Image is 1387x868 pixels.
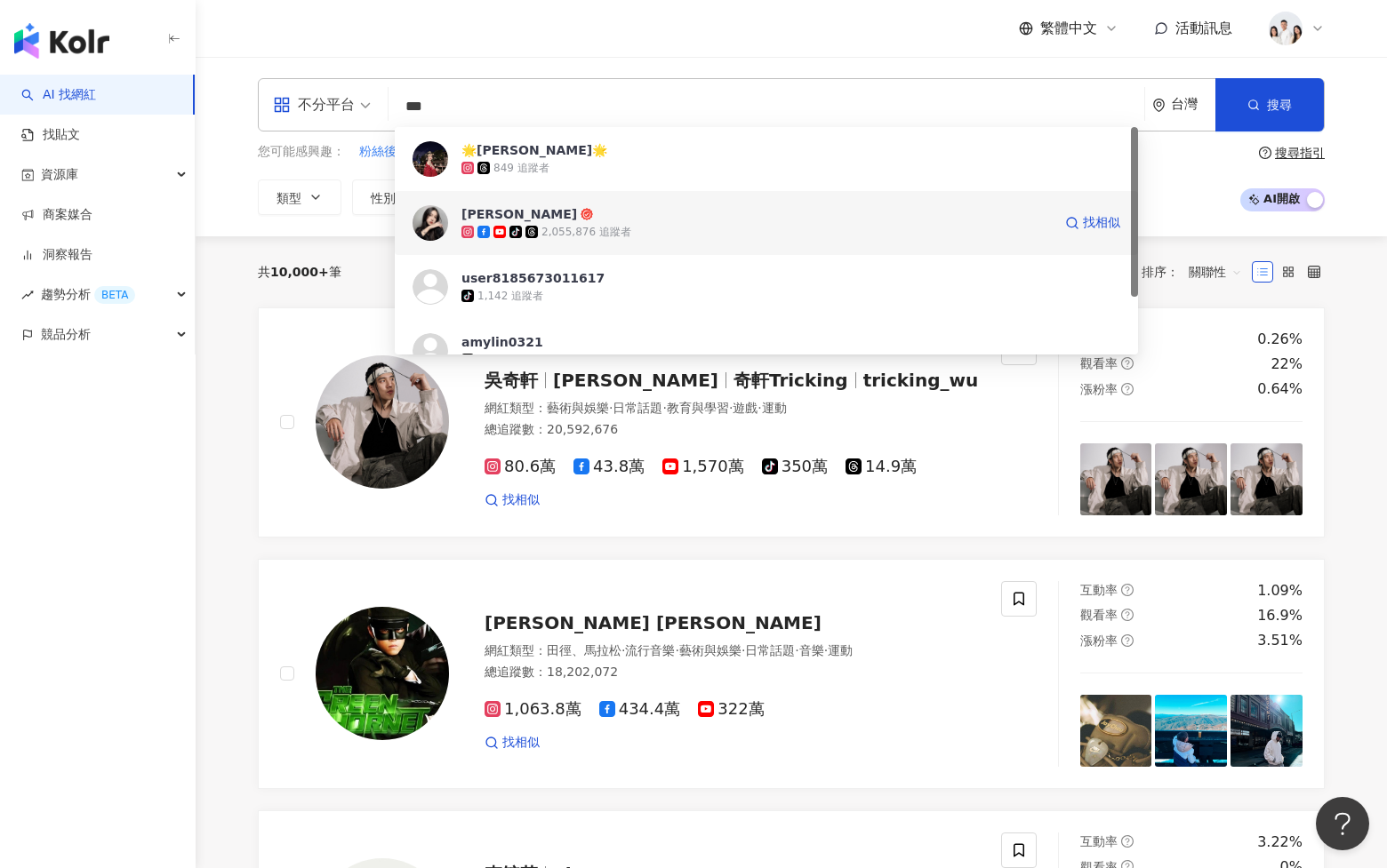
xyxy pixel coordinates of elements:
[609,401,613,415] span: ·
[485,370,538,391] span: 吳奇軒
[1271,354,1303,374] div: 22%
[477,353,543,368] div: 1,541 追蹤者
[258,265,341,279] div: 共 筆
[762,401,787,415] span: 運動
[258,179,341,215] button: 類型
[742,643,745,657] span: ·
[461,269,605,287] div: user8185673011617
[1080,443,1152,515] img: post-image
[1121,609,1134,621] span: question-circle
[667,401,729,415] span: 教育與學習
[41,315,91,354] span: 競品分析
[675,643,678,657] span: ·
[485,400,980,418] div: 網紅類型 ：
[599,700,681,719] span: 434.4萬
[547,643,621,657] span: 田徑、馬拉松
[613,401,662,415] span: 日常話題
[863,370,979,391] span: tricking_wu
[1083,214,1120,232] span: 找相似
[485,664,980,681] div: 總追蹤數 ： 18,202,072
[21,126,80,144] a: 找貼文
[1040,19,1097,38] span: 繁體中文
[485,421,980,439] div: 總追蹤數 ： 20,592,676
[625,643,675,657] span: 流行音樂
[1121,634,1134,647] span: question-circle
[1259,147,1271,159] span: question-circle
[734,370,848,391] span: 奇軒Tricking
[94,286,135,304] div: BETA
[461,141,607,159] div: 🌟[PERSON_NAME]🌟
[41,275,135,315] span: 趨勢分析
[698,700,764,719] span: 322萬
[461,205,577,223] div: [PERSON_NAME]
[485,458,556,476] span: 80.6萬
[277,191,301,205] span: 類型
[413,205,448,241] img: KOL Avatar
[485,700,581,719] span: 1,063.8萬
[358,142,422,162] button: 粉絲後援會
[1269,12,1303,45] img: 20231221_NR_1399_Small.jpg
[485,734,540,752] a: 找相似
[413,141,448,177] img: KOL Avatar
[824,643,828,657] span: ·
[413,269,448,305] img: KOL Avatar
[541,225,631,240] div: 2,055,876 追蹤者
[258,143,345,161] span: 您可能感興趣：
[493,161,549,176] div: 849 追蹤者
[1121,584,1134,596] span: question-circle
[371,191,396,205] span: 性別
[258,559,1325,789] a: KOL Avatar[PERSON_NAME] [PERSON_NAME]網紅類型：田徑、馬拉松·流行音樂·藝術與娛樂·日常話題·音樂·運動總追蹤數：18,202,0721,063.8萬434....
[1231,443,1303,515] img: post-image
[795,643,798,657] span: ·
[1142,258,1252,286] div: 排序：
[1257,379,1303,399] div: 0.64%
[270,265,329,279] span: 10,000+
[733,401,758,415] span: 遊戲
[1171,97,1215,112] div: 台灣
[1215,78,1324,131] button: 搜尋
[1080,834,1118,848] span: 互動率
[359,143,421,161] span: 粉絲後援會
[461,333,543,351] div: amylin0321
[413,333,448,369] img: KOL Avatar
[573,458,645,476] span: 43.8萬
[1189,258,1242,286] span: 關聯性
[553,370,718,391] span: [PERSON_NAME]
[1155,695,1227,767] img: post-image
[1080,583,1118,597] span: 互動率
[21,246,92,264] a: 洞察報告
[679,643,742,657] span: 藝術與娛樂
[1155,443,1227,515] img: post-image
[1257,606,1303,625] div: 16.9%
[547,401,609,415] span: 藝術與娛樂
[1080,382,1118,396] span: 漲粉率
[662,401,666,415] span: ·
[485,491,540,509] a: 找相似
[758,401,761,415] span: ·
[1175,20,1232,36] span: 活動訊息
[1257,581,1303,601] div: 1.09%
[477,289,543,304] div: 1,142 追蹤者
[1080,633,1118,648] span: 漲粉率
[1267,98,1292,112] span: 搜尋
[485,642,980,660] div: 網紅類型 ：
[1257,832,1303,852] div: 3.22%
[273,91,355,119] div: 不分平台
[1121,383,1134,395] span: question-circle
[1257,631,1303,650] div: 3.51%
[1231,695,1303,767] img: post-image
[1121,357,1134,370] span: question-circle
[21,206,92,224] a: 商案媒合
[502,734,540,752] span: 找相似
[1316,797,1369,850] iframe: Help Scout Beacon - Open
[1152,99,1166,112] span: environment
[41,155,78,195] span: 資源庫
[799,643,824,657] span: 音樂
[846,458,917,476] span: 14.9萬
[662,458,744,476] span: 1,570萬
[762,458,828,476] span: 350萬
[729,401,733,415] span: ·
[273,96,291,114] span: appstore
[316,607,449,740] img: KOL Avatar
[316,355,449,489] img: KOL Avatar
